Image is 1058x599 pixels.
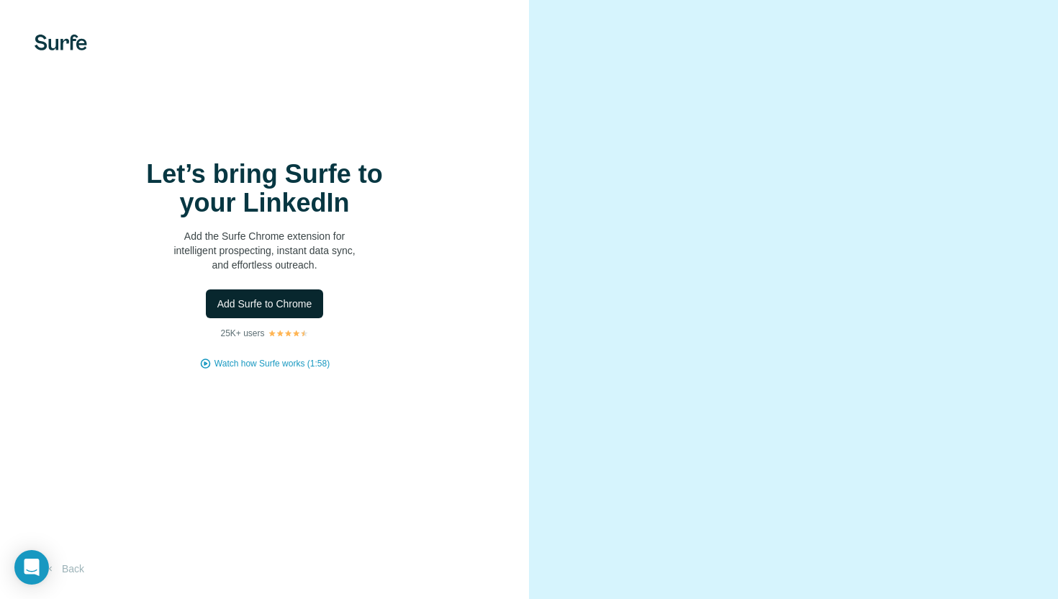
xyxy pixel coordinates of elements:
[35,556,94,582] button: Back
[14,550,49,585] div: Open Intercom Messenger
[121,229,409,272] p: Add the Surfe Chrome extension for intelligent prospecting, instant data sync, and effortless out...
[220,327,264,340] p: 25K+ users
[214,357,330,370] button: Watch how Surfe works (1:58)
[217,297,312,311] span: Add Surfe to Chrome
[268,329,309,338] img: Rating Stars
[35,35,87,50] img: Surfe's logo
[121,160,409,217] h1: Let’s bring Surfe to your LinkedIn
[206,289,324,318] button: Add Surfe to Chrome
